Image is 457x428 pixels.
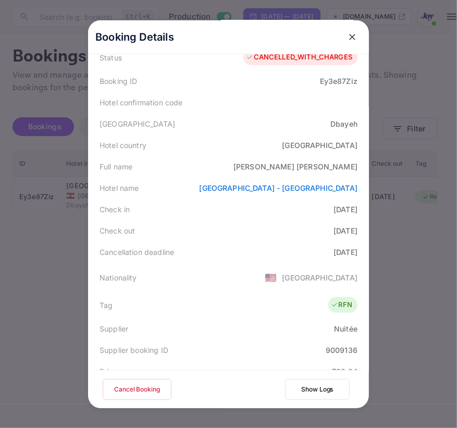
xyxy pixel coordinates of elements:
div: Full name [100,161,132,172]
div: [DATE] [334,247,357,258]
div: Booking ID [100,76,138,87]
div: [DATE] [334,225,357,236]
div: Tag [100,300,113,311]
a: [GEOGRAPHIC_DATA] - [GEOGRAPHIC_DATA] [199,184,357,192]
div: 722.94 [332,366,357,377]
button: close [343,28,362,46]
button: Show Logs [285,379,350,400]
div: Nuitée [334,323,357,334]
div: 9009136 [326,345,357,356]
div: Nationality [100,272,137,283]
div: Hotel confirmation code [100,97,182,108]
div: Check in [100,204,130,215]
div: [GEOGRAPHIC_DATA] [282,140,357,151]
div: [GEOGRAPHIC_DATA] [100,118,176,129]
p: Booking Details [95,29,174,45]
div: Dbayeh [330,118,357,129]
div: Supplier [100,323,128,334]
div: [PERSON_NAME] [PERSON_NAME] [233,161,357,172]
div: Hotel country [100,140,146,151]
div: CANCELLED_WITH_CHARGES [246,52,352,63]
div: Price [100,366,117,377]
div: Supplier booking ID [100,345,168,356]
div: RFN [331,300,352,310]
div: [DATE] [334,204,357,215]
div: Status [100,52,122,63]
button: Cancel Booking [103,379,171,400]
div: Check out [100,225,135,236]
div: Cancellation deadline [100,247,174,258]
div: Ey3e87Ziz [320,76,357,87]
span: United States [265,268,277,287]
div: [GEOGRAPHIC_DATA] [282,272,357,283]
div: Hotel name [100,182,139,193]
